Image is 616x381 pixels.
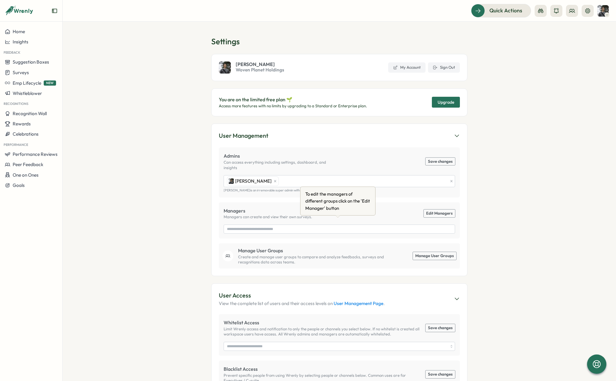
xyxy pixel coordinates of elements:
[489,7,522,14] span: Quick Actions
[52,8,58,14] button: Expand sidebar
[13,90,42,96] span: Whistleblower
[238,254,392,265] p: Create and manage user groups to compare and analyze feedbacks, surveys and recognitions data acr...
[426,370,455,378] button: Save changes
[224,160,339,170] p: Can access everything including settings, dashboard, and insights
[13,162,43,167] span: Peer Feedback
[432,97,460,108] button: Upgrade
[219,131,460,140] button: User Management
[13,80,41,86] span: Emp Lifecycle
[219,61,231,74] img: Jason Sloop
[334,301,383,306] a: User Management Page
[424,209,455,217] a: Edit Managers
[440,65,455,70] span: Sign Out
[228,178,234,184] img: Jason Sloop
[426,324,455,332] button: Save changes
[13,39,28,45] span: Insights
[13,151,58,157] span: Performance Reviews
[235,178,272,184] span: [PERSON_NAME]
[219,96,367,103] p: You are on the limited free plan 🌱
[413,252,456,260] a: Manage User Groups
[13,59,49,65] span: Suggestion Boxes
[388,62,426,73] a: My Account
[224,207,312,215] p: Managers
[428,62,460,73] button: Sign Out
[13,121,31,127] span: Rewards
[224,214,312,220] p: Managers can create and view their own surveys.
[219,131,268,140] div: User Management
[426,158,455,165] button: Save changes
[13,182,25,188] span: Goals
[219,291,460,307] button: User AccessView the complete list of users and their access levels on User Management Page.
[238,247,392,254] p: Manage User Groups
[236,67,284,73] span: Woven Planet Holdings
[438,100,454,104] span: Upgrade
[13,70,29,75] span: Surveys
[219,103,367,109] p: Access more features with no limits by upgrading to a Standard or Enterprise plan.
[236,62,284,67] span: [PERSON_NAME]
[13,111,47,116] span: Recognition Wall
[224,365,421,373] p: Blacklist Access
[471,4,531,17] button: Quick Actions
[224,319,421,326] p: Whitelist Access
[44,80,56,86] span: NEW
[219,291,385,300] div: User Access
[211,36,467,47] h1: Settings
[224,188,455,192] p: [PERSON_NAME] is an irremovable super admin with unrestricted access.
[219,300,385,307] p: View the complete list of users and their access levels on .
[13,29,25,34] span: Home
[13,131,39,137] span: Celebrations
[224,326,421,337] p: Limit Wrenly access and notification to only the people or channels you select below. If no white...
[597,5,609,17] img: Jason Sloop
[400,65,421,70] span: My Account
[304,189,372,213] div: To edit the managers of different groups click on the 'Edit Manager' button
[224,152,339,160] p: Admins
[13,172,39,178] span: One on Ones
